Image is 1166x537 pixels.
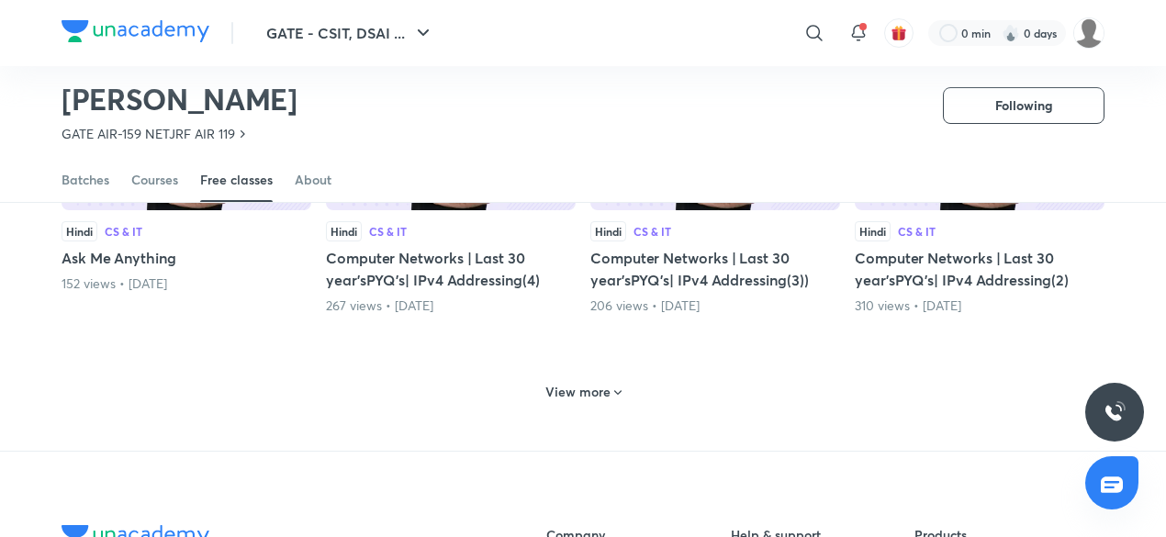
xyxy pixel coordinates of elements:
div: Free classes [200,171,273,189]
a: Courses [131,158,178,202]
a: About [295,158,331,202]
div: Hindi [590,221,626,241]
div: Hindi [326,221,362,241]
a: Batches [62,158,109,202]
h5: Computer Networks | Last 30 year'sPYQ's| IPv4 Addressing(2) [855,247,1104,291]
div: 267 views • 1 year ago [326,296,576,315]
h5: Computer Networks | Last 30 year'sPYQ's| IPv4 Addressing(4) [326,247,576,291]
div: 206 views • 1 year ago [590,296,840,315]
img: Company Logo [62,20,209,42]
div: CS & IT [898,226,936,237]
button: GATE - CSIT, DSAI ... [255,15,445,51]
button: Following [943,87,1104,124]
a: Company Logo [62,20,209,47]
div: Batches [62,171,109,189]
div: CS & IT [633,226,671,237]
div: About [295,171,331,189]
img: ttu [1104,401,1126,423]
div: CS & IT [105,226,142,237]
div: Hindi [62,221,97,241]
h5: Ask Me Anything [62,247,311,269]
span: Following [995,96,1052,115]
img: Aalok kumar [1073,17,1104,49]
div: 152 views • 1 year ago [62,274,311,293]
h5: Computer Networks | Last 30 year'sPYQ's| IPv4 Addressing(3)) [590,247,840,291]
button: avatar [884,18,914,48]
div: 310 views • 1 year ago [855,296,1104,315]
div: Hindi [855,221,891,241]
img: avatar [891,25,907,41]
a: Free classes [200,158,273,202]
img: streak [1002,24,1020,42]
p: GATE AIR-159 NETJRF AIR 119 [62,125,235,143]
div: Courses [131,171,178,189]
div: CS & IT [369,226,407,237]
h6: View more [545,383,611,401]
h2: [PERSON_NAME] [62,81,297,117]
